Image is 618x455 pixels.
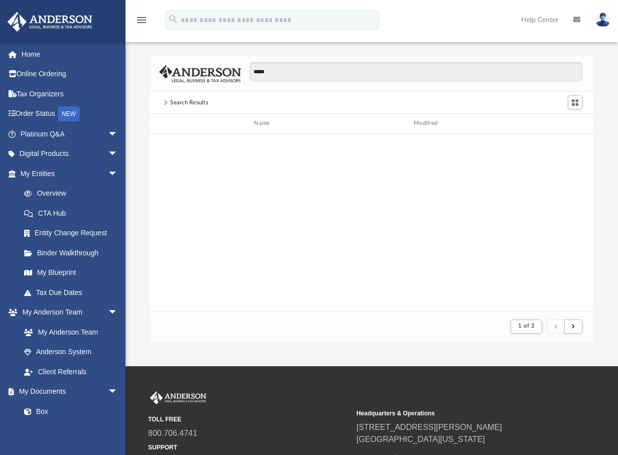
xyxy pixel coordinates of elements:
button: Switch to Grid View [568,95,583,109]
img: Anderson Advisors Platinum Portal [148,391,208,404]
input: Search files and folders [250,62,582,81]
a: My Anderson Team [14,322,123,342]
a: Platinum Q&Aarrow_drop_down [7,124,133,144]
small: Headquarters & Operations [356,409,558,418]
div: Name [184,119,343,128]
span: arrow_drop_down [108,164,128,184]
button: 1 of 2 [511,320,542,334]
span: arrow_drop_down [108,124,128,144]
a: My Documentsarrow_drop_down [7,382,128,402]
a: menu [136,19,148,26]
a: Anderson System [14,342,128,362]
a: Online Ordering [7,64,133,84]
a: Box [14,401,123,421]
img: Anderson Advisors Platinum Portal [5,12,95,32]
span: arrow_drop_down [108,302,128,323]
a: Client Referrals [14,362,128,382]
span: arrow_drop_down [108,382,128,402]
a: My Entitiesarrow_drop_down [7,164,133,184]
a: 800.706.4741 [148,429,197,437]
span: arrow_drop_down [108,144,128,165]
img: User Pic [595,13,610,27]
small: SUPPORT [148,443,349,452]
a: Entity Change Request [14,223,133,243]
div: Search Results [170,98,208,107]
div: Modified [347,119,507,128]
span: 1 of 2 [518,323,535,329]
div: grid [150,134,593,311]
a: My Blueprint [14,263,128,283]
a: My Anderson Teamarrow_drop_down [7,302,128,323]
small: TOLL FREE [148,415,349,424]
a: Home [7,44,133,64]
div: id [511,119,581,128]
div: id [155,119,180,128]
a: Binder Walkthrough [14,243,133,263]
a: CTA Hub [14,203,133,223]
a: Tax Organizers [7,84,133,104]
a: Tax Due Dates [14,282,133,302]
i: search [168,14,179,25]
a: Meeting Minutes [14,421,128,441]
i: menu [136,14,148,26]
a: Overview [14,184,133,204]
a: Order StatusNEW [7,104,133,124]
a: [GEOGRAPHIC_DATA][US_STATE] [356,435,485,443]
a: Digital Productsarrow_drop_down [7,144,133,164]
div: NEW [58,106,80,121]
a: [STREET_ADDRESS][PERSON_NAME] [356,423,502,431]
